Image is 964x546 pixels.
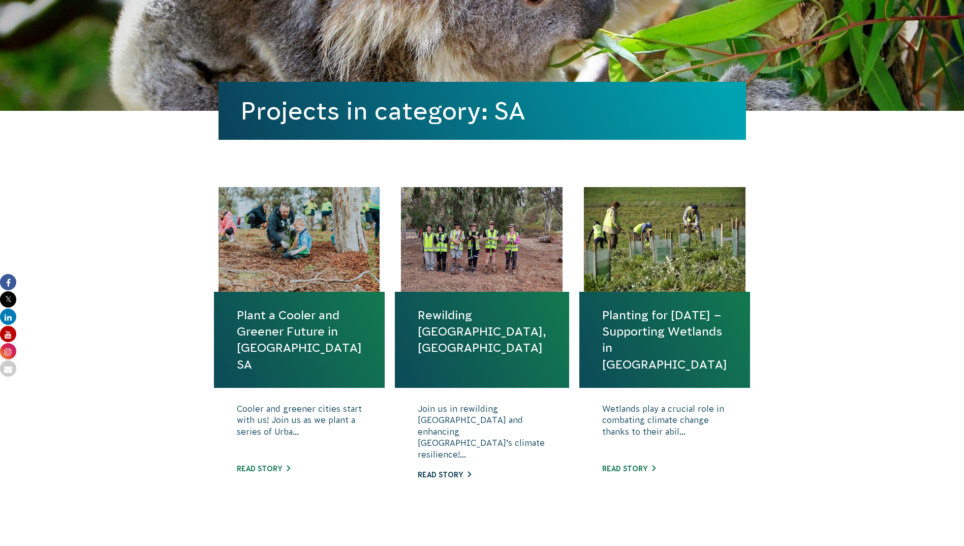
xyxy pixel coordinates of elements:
[237,403,362,454] p: Cooler and greener cities start with us! Join us as we plant a series of Urba...
[418,471,471,479] a: Read story
[418,307,546,356] a: Rewilding [GEOGRAPHIC_DATA], [GEOGRAPHIC_DATA]
[237,307,362,373] a: Plant a Cooler and Greener Future in [GEOGRAPHIC_DATA] SA
[237,465,290,473] a: Read story
[241,97,724,125] h1: Projects in category: SA
[602,307,727,373] a: Planting for [DATE] – Supporting Wetlands in [GEOGRAPHIC_DATA]
[602,403,727,454] p: Wetlands play a crucial role in combating climate change thanks to their abil...
[602,465,656,473] a: Read story
[418,403,546,460] p: Join us in rewilding [GEOGRAPHIC_DATA] and enhancing [GEOGRAPHIC_DATA]’s climate resilience!...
